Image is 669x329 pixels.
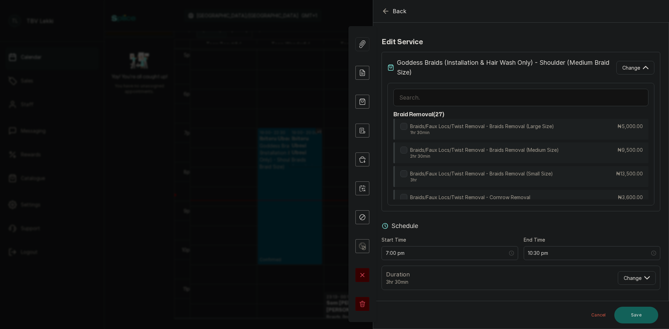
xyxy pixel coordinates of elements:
[410,123,554,130] p: Braids/Faux Locs/Twist Removal - Braids Removal (Large Size)
[386,270,410,279] p: Duration
[393,89,648,106] input: Search.
[386,249,508,257] input: Select time
[393,110,648,119] h3: braid removal ( 27 )
[410,154,559,159] p: 2hr 30min
[382,236,406,243] label: Start Time
[410,170,553,177] p: Braids/Faux Locs/Twist Removal - Braids Removal (Small Size)
[586,307,612,323] button: Cancel
[382,7,407,15] button: Back
[386,279,410,285] p: 3hr 30min
[617,147,643,154] p: ₦9,500.00
[410,177,553,183] p: 3hr
[410,194,530,201] p: Braids/Faux Locs/Twist Removal - Cornrow Removal
[410,130,554,135] p: 1hr 30min
[624,274,641,282] span: Change
[618,194,643,201] p: ₦3,600.00
[382,37,423,48] h3: Edit service
[382,300,393,307] label: Price
[393,7,407,15] span: Back
[618,271,656,285] button: Change
[622,64,640,71] span: Change
[614,307,658,323] button: Save
[410,147,559,154] p: Braids/Faux Locs/Twist Removal - Braids Removal (Medium Size)
[391,221,418,231] p: Schedule
[528,249,650,257] input: Select time
[524,236,545,243] label: End Time
[616,170,643,177] p: ₦13,500.00
[616,61,654,75] button: Change
[617,123,643,130] p: ₦5,000.00
[397,58,616,77] p: Goddess Braids (Installation & Hair Wash Only) - Shoulder (Medium Braid Size)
